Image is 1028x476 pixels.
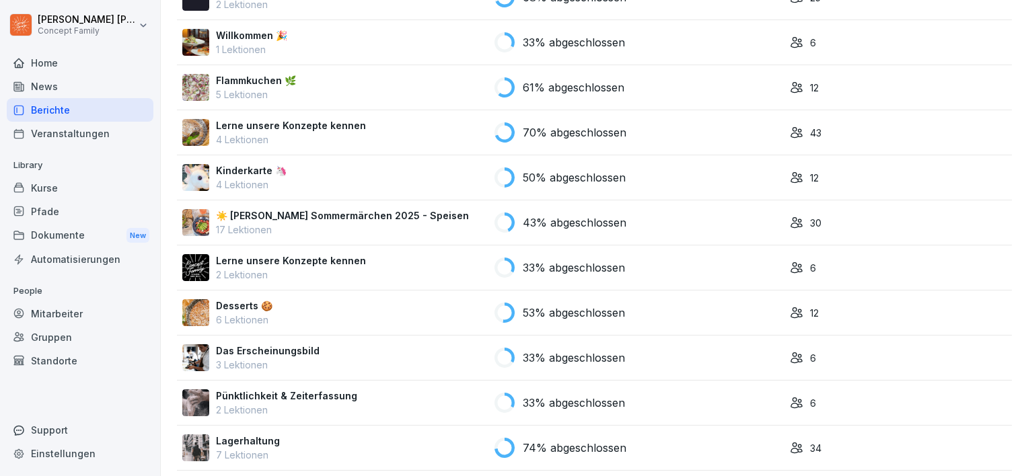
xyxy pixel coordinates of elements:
[7,223,153,248] a: DokumenteNew
[7,98,153,122] a: Berichte
[523,305,625,321] p: 53% abgeschlossen
[7,155,153,176] p: Library
[216,163,287,177] p: Kinderkarte 🦄
[38,26,136,36] p: Concept Family
[216,87,296,102] p: 5 Lektionen
[216,73,296,87] p: Flammkuchen 🌿
[216,118,366,132] p: Lerne unsere Konzepte kennen
[216,177,287,192] p: 4 Lektionen
[7,51,153,75] a: Home
[182,29,209,56] img: aev8ouj9qek4l5i45z2v16li.png
[7,325,153,349] a: Gruppen
[810,306,819,320] p: 12
[182,434,209,461] img: v4csc243izno476fin1zpb11.png
[7,223,153,248] div: Dokumente
[7,176,153,200] a: Kurse
[182,254,209,281] img: i6ogmt7ly3s7b5mn1cy23an3.png
[216,434,280,448] p: Lagerhaltung
[810,126,821,140] p: 43
[810,261,816,275] p: 6
[7,280,153,302] p: People
[216,208,469,223] p: ☀️ [PERSON_NAME] Sommermärchen 2025 - Speisen
[810,441,821,455] p: 34
[7,75,153,98] a: News
[523,79,624,95] p: 61% abgeschlossen
[810,396,816,410] p: 6
[523,169,626,186] p: 50% abgeschlossen
[523,440,626,456] p: 74% abgeschlossen
[523,395,625,411] p: 33% abgeschlossen
[182,389,209,416] img: bwagz25yoydcqkgw1q3k1sbd.png
[7,442,153,465] a: Einstellungen
[182,299,209,326] img: ypa7uvgezun3840uzme8lu5g.png
[182,209,209,236] img: vxey3jhup7ci568mo7dyx3an.png
[182,164,209,191] img: hnpnnr9tv292r80l0gdrnijs.png
[216,42,287,56] p: 1 Lektionen
[216,132,366,147] p: 4 Lektionen
[126,228,149,243] div: New
[216,268,366,282] p: 2 Lektionen
[216,358,320,372] p: 3 Lektionen
[216,389,357,403] p: Pünktlichkeit & Zeiterfassung
[182,344,209,371] img: bgwdmktj1rlzm3rf9dbqeroz.png
[523,214,626,231] p: 43% abgeschlossen
[38,14,136,26] p: [PERSON_NAME] [PERSON_NAME]
[216,403,357,417] p: 2 Lektionen
[7,349,153,372] a: Standorte
[7,122,153,145] a: Veranstaltungen
[7,302,153,325] a: Mitarbeiter
[810,216,821,230] p: 30
[810,81,819,95] p: 12
[216,223,469,237] p: 17 Lektionen
[216,344,320,358] p: Das Erscheinungsbild
[7,418,153,442] div: Support
[810,171,819,185] p: 12
[216,299,272,313] p: Desserts 🍪
[216,448,280,462] p: 7 Lektionen
[523,124,626,141] p: 70% abgeschlossen
[523,350,625,366] p: 33% abgeschlossen
[7,200,153,223] a: Pfade
[810,351,816,365] p: 6
[7,247,153,271] a: Automatisierungen
[216,28,287,42] p: Willkommen 🎉
[182,119,209,146] img: ssvnl9aim273pmzdbnjk7g2q.png
[810,36,816,50] p: 6
[523,260,625,276] p: 33% abgeschlossen
[216,313,272,327] p: 6 Lektionen
[523,34,625,50] p: 33% abgeschlossen
[182,74,209,101] img: jb643umo8xb48cipqni77y3i.png
[216,253,366,268] p: Lerne unsere Konzepte kennen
